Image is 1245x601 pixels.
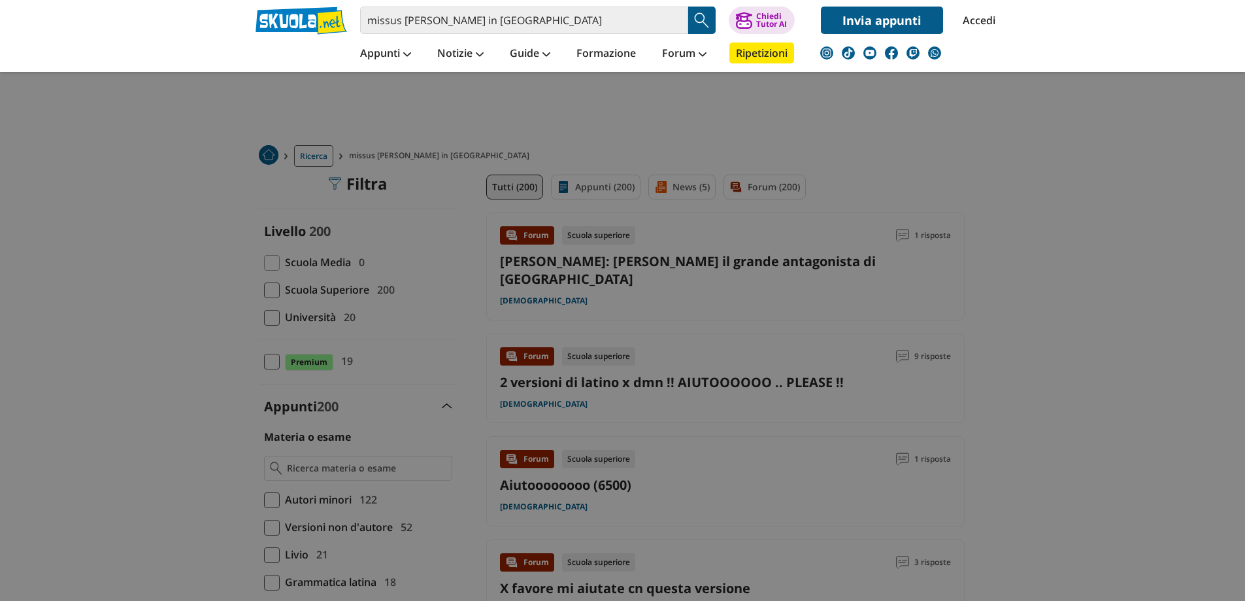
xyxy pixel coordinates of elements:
img: facebook [885,46,898,60]
img: instagram [820,46,833,60]
button: Search Button [688,7,716,34]
img: Cerca appunti, riassunti o versioni [692,10,712,30]
a: Invia appunti [821,7,943,34]
a: Ripetizioni [729,43,794,63]
img: tiktok [842,46,855,60]
a: Notizie [434,43,487,66]
a: Appunti [357,43,414,66]
div: Chiedi Tutor AI [756,12,787,28]
img: youtube [863,46,876,60]
button: ChiediTutor AI [729,7,795,34]
input: Cerca appunti, riassunti o versioni [360,7,688,34]
a: Forum [659,43,710,66]
a: Formazione [573,43,639,66]
img: twitch [906,46,920,60]
a: Accedi [963,7,990,34]
a: Guide [506,43,554,66]
img: WhatsApp [928,46,941,60]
